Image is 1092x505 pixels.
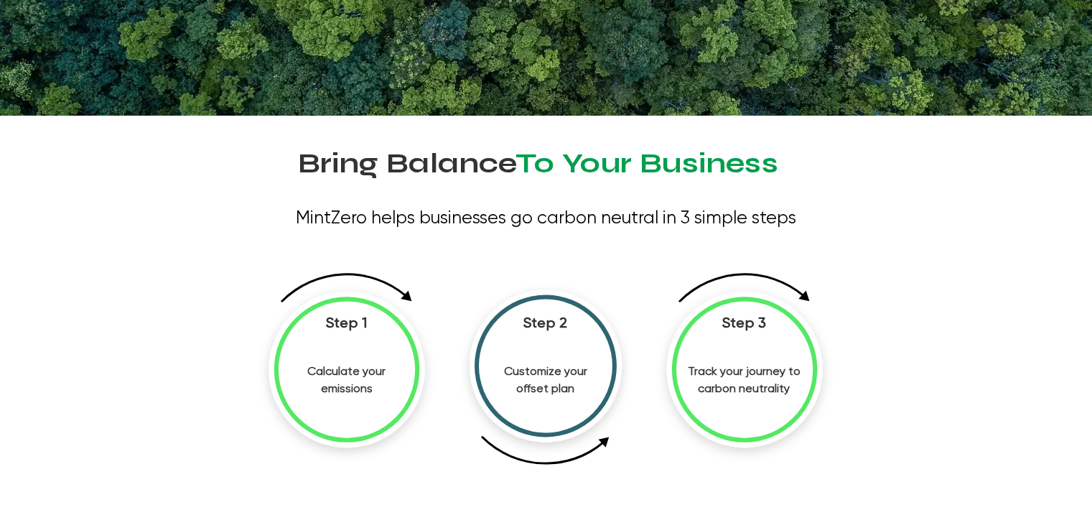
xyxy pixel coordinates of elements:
[326,317,368,331] span: Step 1
[504,366,587,394] span: Customize your offset plan
[722,317,767,331] span: Step 3
[298,146,515,180] span: Bring Balance
[515,146,778,180] span: To Your Business
[307,366,386,394] span: Calculate your emissions
[688,366,801,394] span: Track your journey to carbon neutrality
[523,317,568,331] span: Step 2
[927,443,1092,505] iframe: Wix Chat
[296,210,796,228] span: MintZero helps businesses go carbon neutral in 3 simple steps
